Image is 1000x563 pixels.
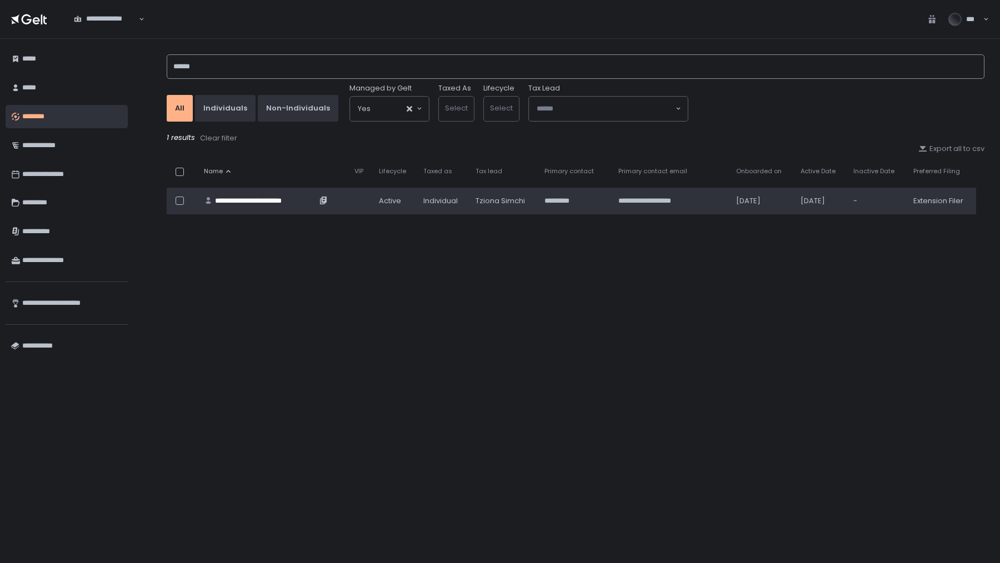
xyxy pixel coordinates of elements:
label: Taxed As [438,83,471,93]
span: VIP [354,167,363,175]
button: Clear Selected [407,106,412,112]
div: [DATE] [736,196,787,206]
span: Yes [358,103,371,114]
button: All [167,95,193,122]
div: - [853,196,900,206]
label: Lifecycle [483,83,514,93]
div: Tziona Simchi [476,196,531,206]
span: Select [445,103,468,113]
div: Non-Individuals [266,103,330,113]
div: [DATE] [801,196,840,206]
span: Onboarded on [736,167,782,175]
input: Search for option [371,103,406,114]
span: Primary contact [544,167,594,175]
div: All [175,103,184,113]
div: Clear filter [200,133,237,143]
div: 1 results [167,133,984,144]
span: Taxed as [423,167,452,175]
button: Export all to csv [918,144,984,154]
div: Search for option [67,8,144,31]
div: Search for option [529,97,688,121]
span: Primary contact email [618,167,687,175]
span: Preferred Filing [913,167,960,175]
span: Tax Lead [528,83,560,93]
button: Non-Individuals [258,95,338,122]
span: active [379,196,401,206]
span: Select [490,103,513,113]
input: Search for option [537,103,674,114]
button: Clear filter [199,133,238,144]
span: Managed by Gelt [349,83,412,93]
div: Extension Filer [913,196,969,206]
span: Active Date [801,167,836,175]
div: Individual [423,196,462,206]
div: Individuals [203,103,247,113]
span: Tax lead [476,167,502,175]
input: Search for option [74,24,138,35]
span: Lifecycle [379,167,406,175]
span: Name [204,167,223,175]
button: Individuals [195,95,256,122]
div: Search for option [350,97,429,121]
span: Inactive Date [853,167,894,175]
